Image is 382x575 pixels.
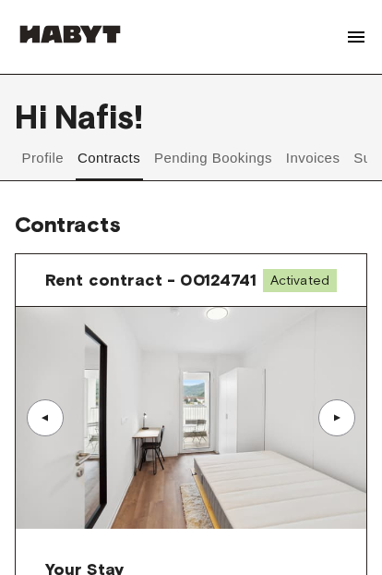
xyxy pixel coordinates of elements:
img: Image of the room [16,307,366,529]
span: Nafis ! [54,97,143,136]
button: Pending Bookings [152,136,275,180]
button: Invoices [283,136,341,180]
span: Rent contract - 00124741 [45,269,257,291]
span: Activated [263,269,337,292]
div: ▲ [36,412,54,423]
span: Hi [15,97,54,136]
div: user profile tabs [15,136,367,180]
button: Contracts [76,136,143,180]
div: ▲ [328,412,346,423]
img: Habyt [15,25,125,43]
button: Profile [19,136,66,180]
span: Contracts [15,211,121,238]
